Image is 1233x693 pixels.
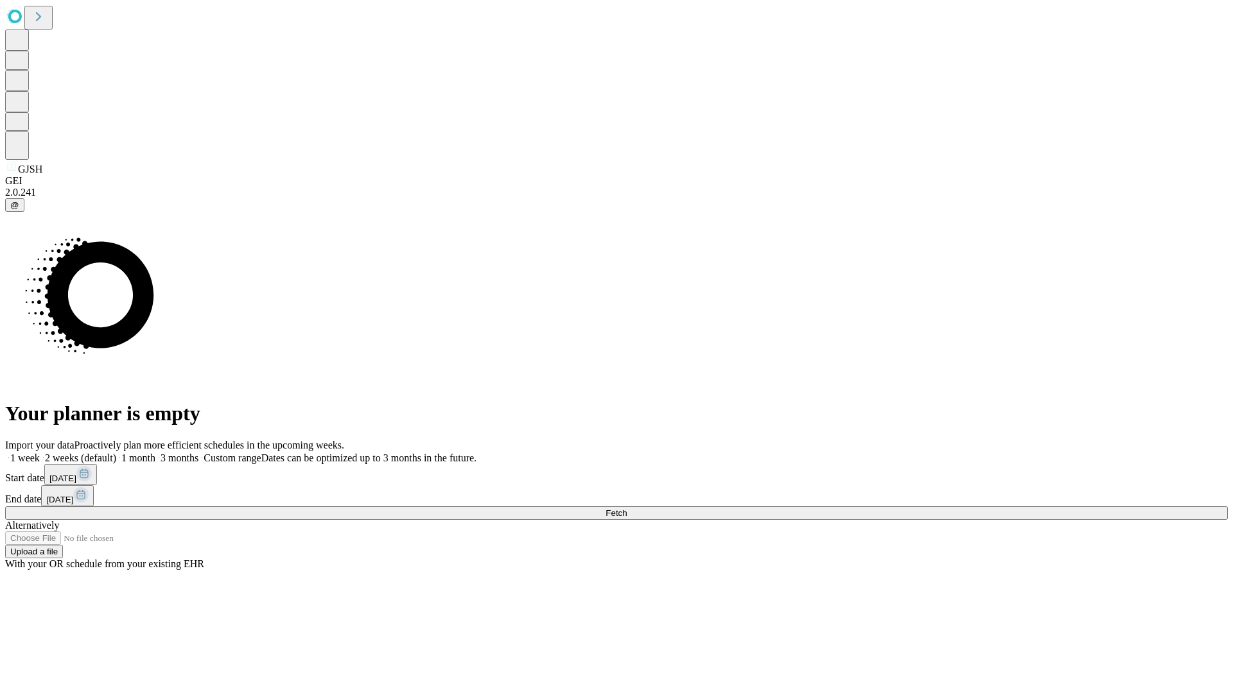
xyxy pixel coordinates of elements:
span: [DATE] [49,474,76,483]
span: Alternatively [5,520,59,531]
div: GEI [5,175,1228,187]
button: [DATE] [44,464,97,485]
div: End date [5,485,1228,506]
button: Upload a file [5,545,63,558]
span: Import your data [5,440,74,450]
div: 2.0.241 [5,187,1228,198]
div: Start date [5,464,1228,485]
span: With your OR schedule from your existing EHR [5,558,204,569]
span: 2 weeks (default) [45,452,116,463]
span: [DATE] [46,495,73,504]
span: Fetch [606,508,627,518]
span: @ [10,200,19,210]
span: 1 week [10,452,40,463]
button: Fetch [5,506,1228,520]
span: Proactively plan more efficient schedules in the upcoming weeks. [74,440,344,450]
button: [DATE] [41,485,94,506]
span: GJSH [18,164,42,175]
span: 3 months [161,452,198,463]
span: Custom range [204,452,261,463]
span: 1 month [121,452,155,463]
span: Dates can be optimized up to 3 months in the future. [261,452,477,463]
h1: Your planner is empty [5,402,1228,425]
button: @ [5,198,24,212]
